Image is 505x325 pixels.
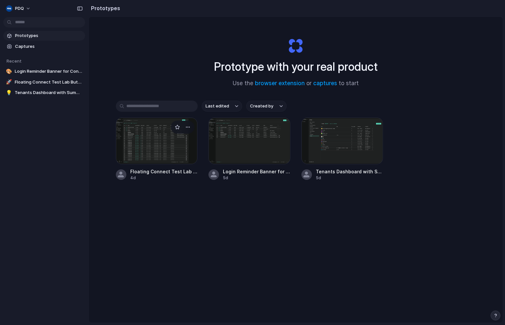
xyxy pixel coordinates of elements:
div: 🚀 [6,79,12,86]
span: Last edited [206,103,229,109]
a: 🚀Floating Connect Test Lab Button [3,77,85,87]
span: Login Reminder Banner for Connect Test Lab [223,168,290,175]
span: Recent [7,58,22,64]
a: Prototypes [3,31,85,41]
span: PDQ [15,5,24,12]
a: 💡Tenants Dashboard with Summary Cards [3,88,85,98]
a: Tenants Dashboard with Summary CardsTenants Dashboard with Summary Cards5d [301,118,383,181]
a: Floating Connect Test Lab ButtonFloating Connect Test Lab Button4d [116,118,198,181]
a: Login Reminder Banner for Connect Test LabLogin Reminder Banner for Connect Test Lab5d [208,118,290,181]
div: 5d [316,175,383,181]
span: Created by [250,103,273,109]
h1: Prototype with your real product [214,58,378,75]
button: Created by [246,101,287,112]
div: 5d [223,175,290,181]
a: Captures [3,42,85,51]
span: Login Reminder Banner for Connect Test Lab [15,68,82,75]
span: Use the or to start [233,79,359,88]
a: captures [313,80,337,86]
div: 💡 [6,89,12,96]
span: Captures [15,43,82,50]
span: Tenants Dashboard with Summary Cards [15,89,82,96]
span: Prototypes [15,32,82,39]
a: browser extension [255,80,305,86]
h2: Prototypes [88,4,120,12]
div: 🎨 [6,68,12,75]
button: PDQ [3,3,34,14]
button: Last edited [202,101,242,112]
div: 4d [130,175,198,181]
span: Floating Connect Test Lab Button [130,168,198,175]
a: 🎨Login Reminder Banner for Connect Test Lab [3,67,85,76]
span: Floating Connect Test Lab Button [15,79,82,86]
span: Tenants Dashboard with Summary Cards [316,168,383,175]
